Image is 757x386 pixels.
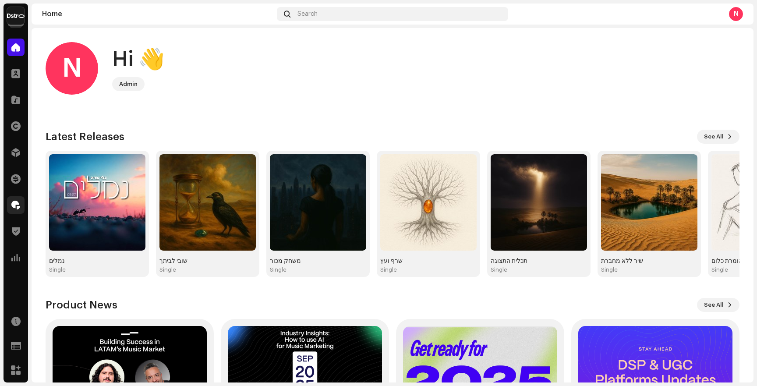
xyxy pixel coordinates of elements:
[729,7,743,21] div: N
[704,296,724,314] span: See All
[491,154,587,251] img: 060e8e8a-d957-46bf-95e7-a8f3b72abfbb
[119,79,138,89] div: Admin
[49,154,145,251] img: f14aea68-1bd4-4f28-b46f-cddd6a051620
[270,266,287,273] div: Single
[697,298,739,312] button: See All
[159,266,176,273] div: Single
[601,258,697,265] div: שיר ללא מחברת
[49,258,145,265] div: נמלים
[46,130,124,144] h3: Latest Releases
[697,130,739,144] button: See All
[601,266,618,273] div: Single
[159,258,256,265] div: שובי לביתך
[601,154,697,251] img: ecdfd404-413c-4e1c-acdb-5efc68181008
[42,11,273,18] div: Home
[491,258,587,265] div: תכלית התצוגה
[46,42,98,95] div: N
[7,7,25,25] img: a754eb8e-f922-4056-8001-d1d15cdf72ef
[704,128,724,145] span: See All
[711,266,728,273] div: Single
[159,154,256,251] img: 53816001-ec48-4d07-9b70-dea5cc284135
[380,154,477,251] img: f3851f42-ec4d-4637-9e95-c34111693395
[46,298,117,312] h3: Product News
[380,266,397,273] div: Single
[49,266,66,273] div: Single
[270,154,366,251] img: 3ac54e1d-c0f1-4c0d-ab85-a2728a57f4d7
[491,266,507,273] div: Single
[112,46,165,74] div: Hi 👋
[297,11,318,18] span: Search
[380,258,477,265] div: שרף ועץ
[270,258,366,265] div: משחק מכור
